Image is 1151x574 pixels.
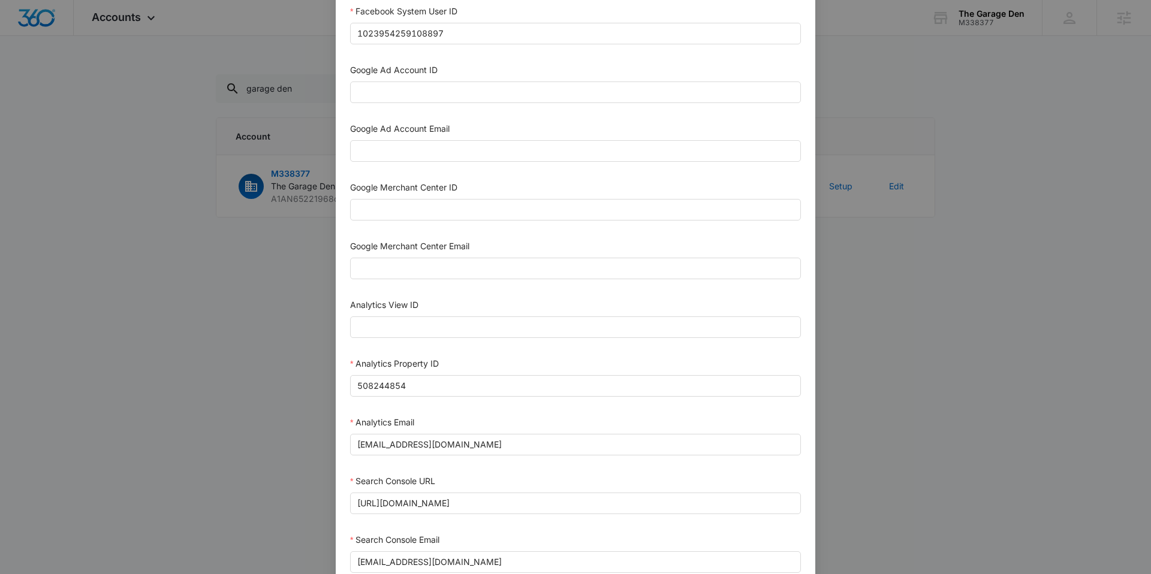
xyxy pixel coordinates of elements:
label: Google Merchant Center ID [350,182,457,192]
label: Search Console Email [350,534,439,545]
label: Analytics Property ID [350,358,439,368]
label: Search Console URL [350,476,435,486]
input: Analytics Email [350,434,801,455]
label: Facebook System User ID [350,6,457,16]
label: Google Merchant Center Email [350,241,469,251]
label: Analytics Email [350,417,414,427]
input: Analytics View ID [350,316,801,338]
input: Google Merchant Center ID [350,199,801,220]
input: Google Merchant Center Email [350,258,801,279]
label: Analytics View ID [350,300,418,310]
input: Google Ad Account Email [350,140,801,162]
label: Google Ad Account ID [350,65,438,75]
label: Google Ad Account Email [350,123,450,134]
input: Facebook System User ID [350,23,801,44]
input: Google Ad Account ID [350,81,801,103]
input: Analytics Property ID [350,375,801,397]
input: Search Console URL [350,493,801,514]
input: Search Console Email [350,551,801,573]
